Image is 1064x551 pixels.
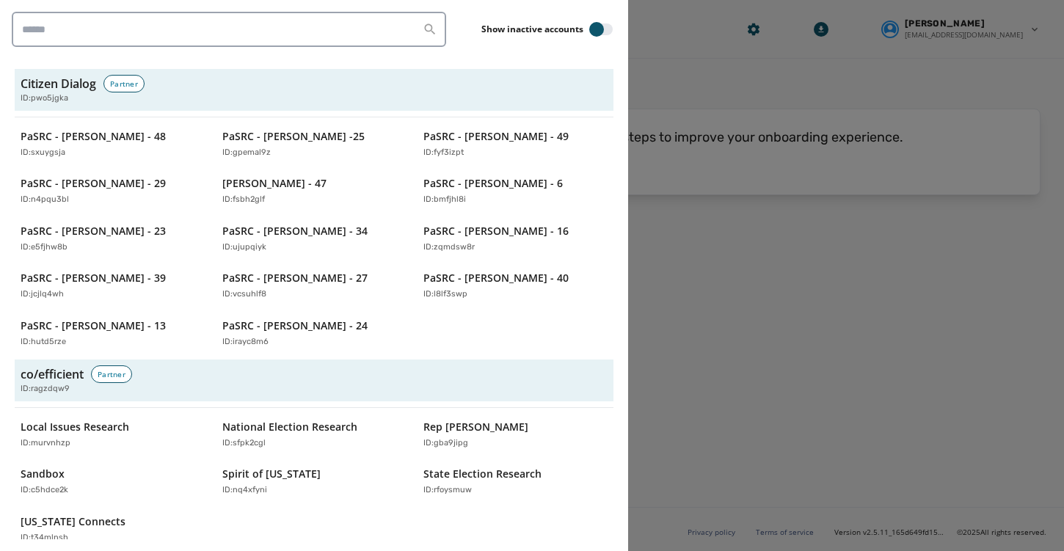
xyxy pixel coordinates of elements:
[15,414,211,456] button: Local Issues ResearchID:murvnhzp
[15,461,211,503] button: SandboxID:c5hdce2k
[423,467,542,481] p: State Election Research
[21,271,166,285] p: PaSRC - [PERSON_NAME] - 39
[21,514,125,529] p: [US_STATE] Connects
[15,265,211,307] button: PaSRC - [PERSON_NAME] - 39ID:jcjlq4wh
[222,271,368,285] p: PaSRC - [PERSON_NAME] - 27
[481,23,583,35] label: Show inactive accounts
[21,75,96,92] h3: Citizen Dialog
[423,437,468,450] p: ID: gba9jipg
[21,365,84,383] h3: co/efficient
[222,484,267,497] p: ID: nq4xfyni
[222,129,365,144] p: PaSRC - [PERSON_NAME] -25
[222,336,269,349] p: ID: irayc8m6
[423,420,528,434] p: Rep [PERSON_NAME]
[21,467,65,481] p: Sandbox
[21,420,129,434] p: Local Issues Research
[216,170,412,212] button: [PERSON_NAME] - 47ID:fsbh2glf
[91,365,132,383] div: Partner
[15,313,211,354] button: PaSRC - [PERSON_NAME] - 13ID:hutd5rze
[423,484,472,497] p: ID: rfoysmuw
[222,420,357,434] p: National Election Research
[216,313,412,354] button: PaSRC - [PERSON_NAME] - 24ID:irayc8m6
[222,318,368,333] p: PaSRC - [PERSON_NAME] - 24
[103,75,145,92] div: Partner
[418,265,613,307] button: PaSRC - [PERSON_NAME] - 40ID:l8lf3swp
[15,218,211,260] button: PaSRC - [PERSON_NAME] - 23ID:e5fjhw8b
[15,508,211,550] button: [US_STATE] ConnectsID:t34mlnsh
[15,170,211,212] button: PaSRC - [PERSON_NAME] - 29ID:n4pqu3bl
[418,461,613,503] button: State Election ResearchID:rfoysmuw
[222,437,266,450] p: ID: sfpk2cgl
[15,123,211,165] button: PaSRC - [PERSON_NAME] - 48ID:sxuygsja
[21,336,66,349] p: ID: hutd5rze
[21,176,166,191] p: PaSRC - [PERSON_NAME] - 29
[21,288,64,301] p: ID: jcjlq4wh
[21,194,69,206] p: ID: n4pqu3bl
[222,467,321,481] p: Spirit of [US_STATE]
[222,194,265,206] p: ID: fsbh2glf
[21,147,65,159] p: ID: sxuygsja
[423,224,569,238] p: PaSRC - [PERSON_NAME] - 16
[222,176,327,191] p: [PERSON_NAME] - 47
[222,288,266,301] p: ID: vcsuhlf8
[216,461,412,503] button: Spirit of [US_STATE]ID:nq4xfyni
[222,147,271,159] p: ID: gpemal9z
[423,271,569,285] p: PaSRC - [PERSON_NAME] - 40
[21,224,166,238] p: PaSRC - [PERSON_NAME] - 23
[423,241,475,254] p: ID: zqmdsw8r
[423,147,464,159] p: ID: fyf3izpt
[15,69,613,111] button: Citizen DialogPartnerID:pwo5jgka
[222,224,368,238] p: PaSRC - [PERSON_NAME] - 34
[21,532,68,544] p: ID: t34mlnsh
[423,176,563,191] p: PaSRC - [PERSON_NAME] - 6
[21,437,70,450] p: ID: murvnhzp
[21,383,70,395] span: ID: ragzdqw9
[222,241,266,254] p: ID: ujupqiyk
[21,318,166,333] p: PaSRC - [PERSON_NAME] - 13
[21,92,68,105] span: ID: pwo5jgka
[418,170,613,212] button: PaSRC - [PERSON_NAME] - 6ID:bmfjhl8i
[423,288,467,301] p: ID: l8lf3swp
[21,129,166,144] p: PaSRC - [PERSON_NAME] - 48
[15,360,613,401] button: co/efficientPartnerID:ragzdqw9
[21,241,68,254] p: ID: e5fjhw8b
[418,123,613,165] button: PaSRC - [PERSON_NAME] - 49ID:fyf3izpt
[216,265,412,307] button: PaSRC - [PERSON_NAME] - 27ID:vcsuhlf8
[423,194,466,206] p: ID: bmfjhl8i
[423,129,569,144] p: PaSRC - [PERSON_NAME] - 49
[418,218,613,260] button: PaSRC - [PERSON_NAME] - 16ID:zqmdsw8r
[216,218,412,260] button: PaSRC - [PERSON_NAME] - 34ID:ujupqiyk
[216,414,412,456] button: National Election ResearchID:sfpk2cgl
[21,484,68,497] p: ID: c5hdce2k
[216,123,412,165] button: PaSRC - [PERSON_NAME] -25ID:gpemal9z
[418,414,613,456] button: Rep [PERSON_NAME]ID:gba9jipg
